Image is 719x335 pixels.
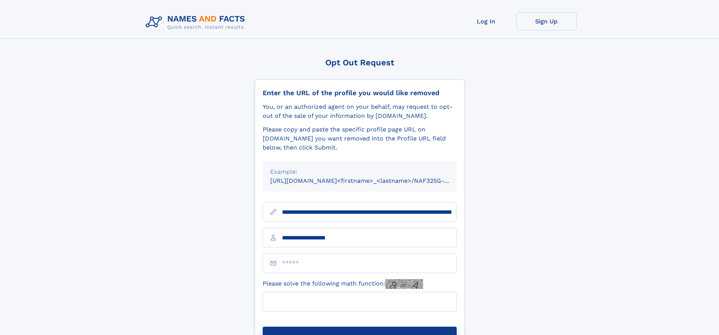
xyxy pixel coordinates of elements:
[270,177,471,184] small: [URL][DOMAIN_NAME]<firstname>_<lastname>/NAF325G-xxxxxxxx
[143,12,251,32] img: Logo Names and Facts
[263,125,457,152] div: Please copy and paste the specific profile page URL on [DOMAIN_NAME] you want removed into the Pr...
[263,89,457,97] div: Enter the URL of the profile you would like removed
[263,102,457,120] div: You, or an authorized agent on your behalf, may request to opt-out of the sale of your informatio...
[456,12,516,31] a: Log In
[516,12,577,31] a: Sign Up
[270,167,449,176] div: Example:
[263,279,423,289] label: Please solve the following math function:
[255,58,465,67] div: Opt Out Request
